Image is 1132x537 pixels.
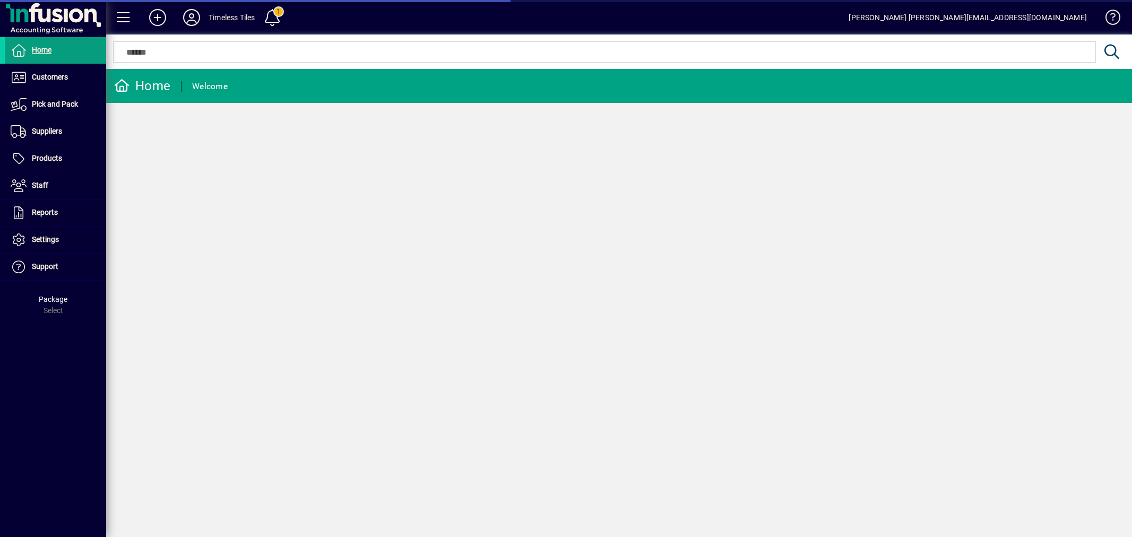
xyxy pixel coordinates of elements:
[32,46,51,54] span: Home
[5,254,106,280] a: Support
[32,262,58,271] span: Support
[849,9,1087,26] div: [PERSON_NAME] [PERSON_NAME][EMAIL_ADDRESS][DOMAIN_NAME]
[32,235,59,244] span: Settings
[141,8,175,27] button: Add
[192,78,228,95] div: Welcome
[5,64,106,91] a: Customers
[32,181,48,189] span: Staff
[5,172,106,199] a: Staff
[5,91,106,118] a: Pick and Pack
[32,73,68,81] span: Customers
[32,127,62,135] span: Suppliers
[32,100,78,108] span: Pick and Pack
[1098,2,1119,37] a: Knowledge Base
[209,9,255,26] div: Timeless Tiles
[32,154,62,162] span: Products
[5,227,106,253] a: Settings
[5,200,106,226] a: Reports
[114,77,170,94] div: Home
[175,8,209,27] button: Profile
[5,118,106,145] a: Suppliers
[32,208,58,216] span: Reports
[39,295,67,304] span: Package
[5,145,106,172] a: Products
